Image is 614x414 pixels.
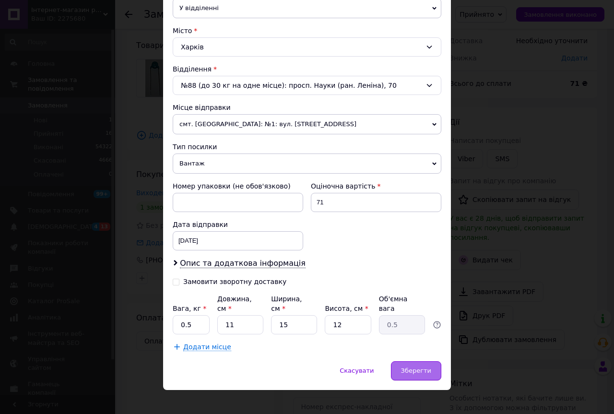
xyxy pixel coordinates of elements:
div: Місто [173,26,441,35]
span: Додати місце [183,343,231,351]
div: Об'ємна вага [379,294,425,313]
span: Опис та додаткова інформація [180,259,306,268]
div: №88 (до 30 кг на одне місце): просп. Науки (ран. Леніна), 70 [173,76,441,95]
div: Відділення [173,64,441,74]
label: Висота, см [325,305,368,312]
span: Скасувати [340,367,374,374]
div: Харків [173,37,441,57]
span: Тип посилки [173,143,217,151]
span: Зберегти [401,367,431,374]
div: Номер упаковки (не обов'язково) [173,181,303,191]
label: Довжина, см [217,295,252,312]
span: Вантаж [173,154,441,174]
div: Оціночна вартість [311,181,441,191]
div: Дата відправки [173,220,303,229]
label: Ширина, см [271,295,302,312]
span: смт. [GEOGRAPHIC_DATA]: №1: вул. [STREET_ADDRESS] [173,114,441,134]
label: Вага, кг [173,305,206,312]
span: Місце відправки [173,104,231,111]
div: Замовити зворотну доставку [183,278,286,286]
